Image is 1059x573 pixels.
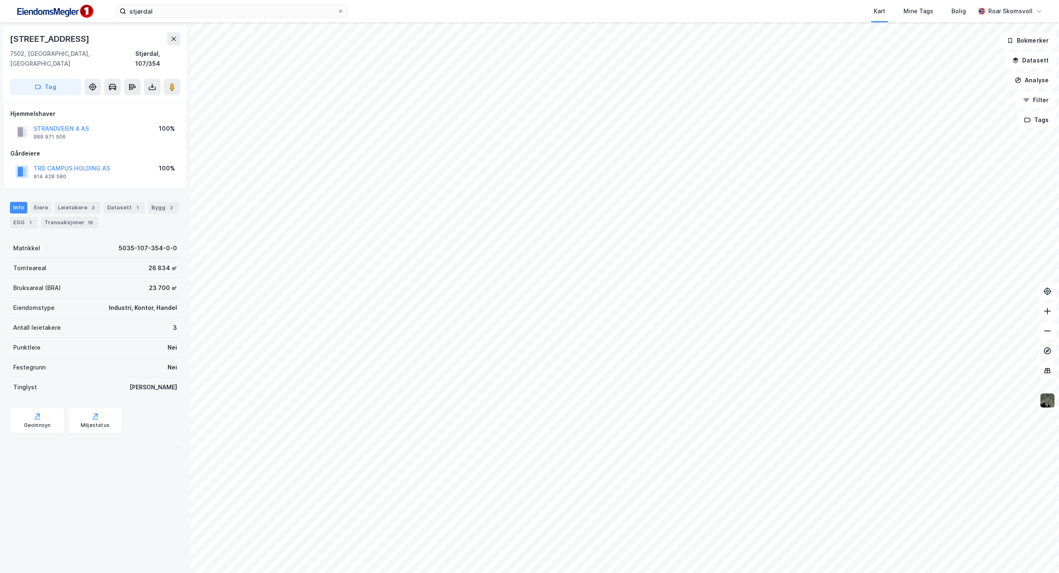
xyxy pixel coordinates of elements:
div: 100% [159,163,175,173]
div: Tinglyst [13,382,37,392]
div: Gårdeiere [10,149,180,158]
button: Filter [1016,92,1056,108]
div: Eiere [31,202,51,213]
button: Datasett [1005,52,1056,69]
img: 9k= [1040,393,1055,408]
div: 23 700 ㎡ [149,283,177,293]
div: Roar Skomsvoll [988,6,1033,16]
div: 3 [89,204,97,212]
div: Bygg [148,202,179,213]
div: 7502, [GEOGRAPHIC_DATA], [GEOGRAPHIC_DATA] [10,49,135,69]
button: Analyse [1008,72,1056,89]
div: Nei [168,343,177,352]
div: [STREET_ADDRESS] [10,32,91,46]
div: Eiendomstype [13,303,55,313]
div: 26 834 ㎡ [149,263,177,273]
div: Transaksjoner [41,217,98,228]
div: Punktleie [13,343,41,352]
div: Bolig [951,6,966,16]
div: Stjørdal, 107/354 [135,49,180,69]
div: Nei [168,362,177,372]
button: Bokmerker [1000,32,1056,49]
div: Festegrunn [13,362,46,372]
div: Hjemmelshaver [10,109,180,119]
div: Industri, Kontor, Handel [109,303,177,313]
div: Mine Tags [903,6,933,16]
div: Datasett [104,202,145,213]
iframe: Chat Widget [1018,533,1059,573]
div: Leietakere [55,202,101,213]
div: 3 [173,323,177,333]
div: Kart [874,6,885,16]
div: ESG [10,217,38,228]
button: Tag [10,79,81,95]
div: Matrikkel [13,243,40,253]
div: Geoinnsyn [24,422,51,429]
div: 989 971 506 [34,134,66,140]
div: [PERSON_NAME] [129,382,177,392]
div: 1 [133,204,141,212]
div: 5035-107-354-0-0 [119,243,177,253]
div: 2 [167,204,175,212]
div: 914 428 580 [34,173,66,180]
input: Søk på adresse, matrikkel, gårdeiere, leietakere eller personer [126,5,337,17]
div: Bruksareal (BRA) [13,283,61,293]
div: 1 [26,218,34,227]
div: Info [10,202,27,213]
div: Antall leietakere [13,323,61,333]
div: 16 [86,218,95,227]
div: 100% [159,124,175,134]
img: F4PB6Px+NJ5v8B7XTbfpPpyloAAAAASUVORK5CYII= [13,2,96,21]
div: Miljøstatus [81,422,110,429]
div: Tomteareal [13,263,46,273]
button: Tags [1017,112,1056,128]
